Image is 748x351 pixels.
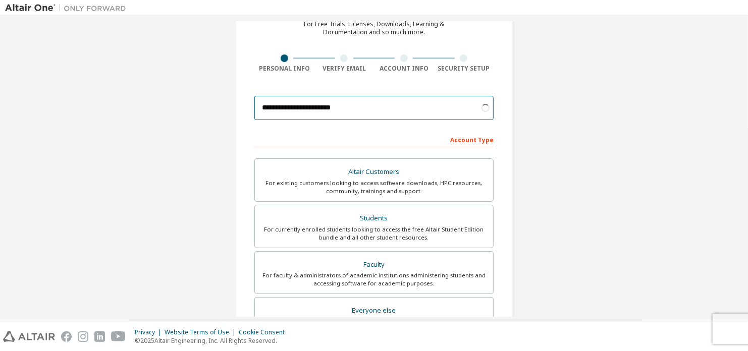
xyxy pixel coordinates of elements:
[61,331,72,342] img: facebook.svg
[261,165,487,179] div: Altair Customers
[261,179,487,195] div: For existing customers looking to access software downloads, HPC resources, community, trainings ...
[434,65,494,73] div: Security Setup
[261,271,487,287] div: For faculty & administrators of academic institutions administering students and accessing softwa...
[254,65,314,73] div: Personal Info
[254,131,494,147] div: Account Type
[261,258,487,272] div: Faculty
[111,331,126,342] img: youtube.svg
[3,331,55,342] img: altair_logo.svg
[261,304,487,318] div: Everyone else
[261,211,487,225] div: Students
[5,3,131,13] img: Altair One
[261,225,487,242] div: For currently enrolled students looking to access the free Altair Student Edition bundle and all ...
[94,331,105,342] img: linkedin.svg
[135,336,291,345] p: © 2025 Altair Engineering, Inc. All Rights Reserved.
[78,331,88,342] img: instagram.svg
[314,65,375,73] div: Verify Email
[165,328,239,336] div: Website Terms of Use
[304,20,444,36] div: For Free Trials, Licenses, Downloads, Learning & Documentation and so much more.
[239,328,291,336] div: Cookie Consent
[135,328,165,336] div: Privacy
[374,65,434,73] div: Account Info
